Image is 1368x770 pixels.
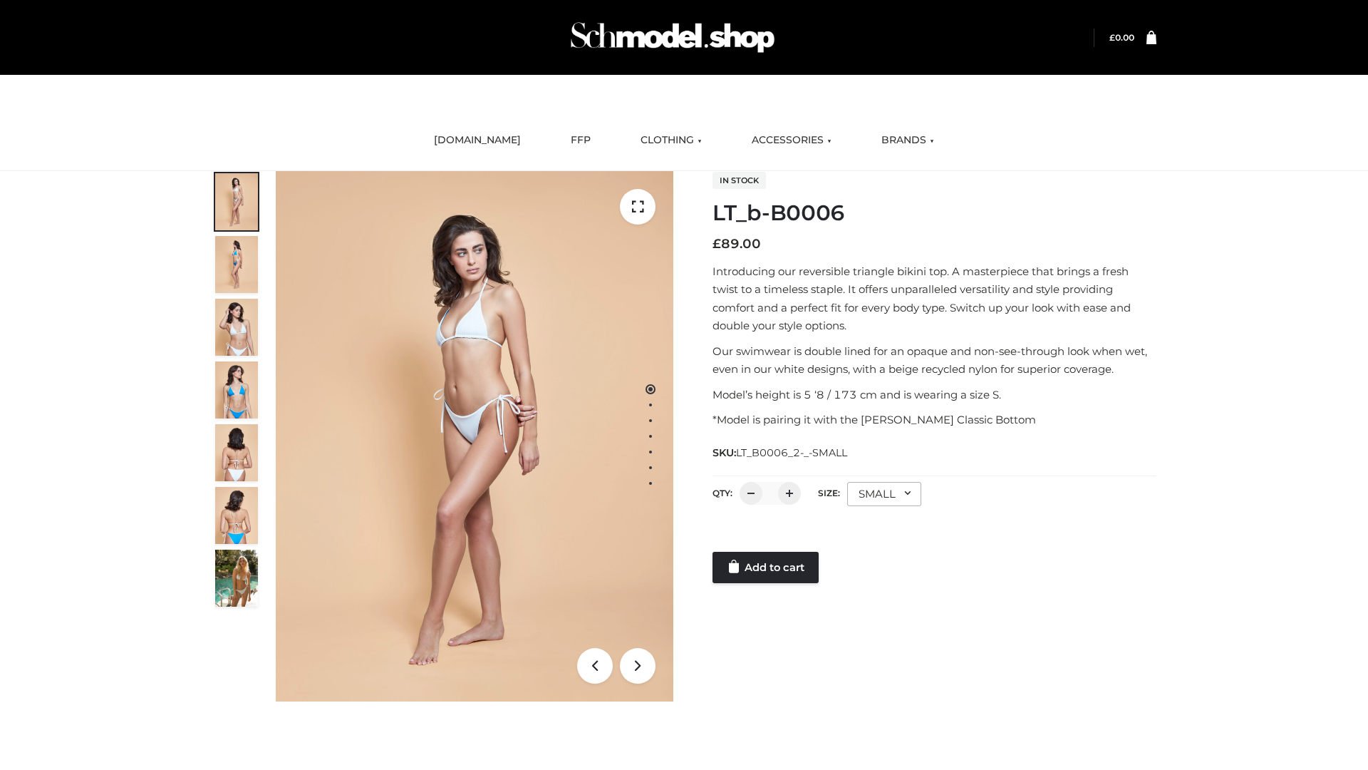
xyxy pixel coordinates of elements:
[215,299,258,356] img: ArielClassicBikiniTop_CloudNine_AzureSky_OW114ECO_3-scaled.jpg
[712,236,761,252] bdi: 89.00
[630,125,712,156] a: CLOTHING
[712,200,1156,226] h1: LT_b-B0006
[712,172,766,189] span: In stock
[712,444,849,461] span: SKU:
[566,9,779,66] img: Schmodel Admin 964
[276,171,673,702] img: ArielClassicBikiniTop_CloudNine_AzureSky_OW114ECO_1
[215,424,258,481] img: ArielClassicBikiniTop_CloudNine_AzureSky_OW114ECO_7-scaled.jpg
[712,411,1156,429] p: *Model is pairing it with the [PERSON_NAME] Classic Bottom
[712,386,1156,404] p: Model’s height is 5 ‘8 / 173 cm and is wearing a size S.
[871,125,945,156] a: BRANDS
[215,361,258,419] img: ArielClassicBikiniTop_CloudNine_AzureSky_OW114ECO_4-scaled.jpg
[818,488,840,498] label: Size:
[712,236,721,252] span: £
[215,236,258,293] img: ArielClassicBikiniTop_CloudNine_AzureSky_OW114ECO_2-scaled.jpg
[847,482,921,506] div: SMALL
[712,342,1156,379] p: Our swimwear is double lined for an opaque and non-see-through look when wet, even in our white d...
[712,262,1156,335] p: Introducing our reversible triangle bikini top. A masterpiece that brings a fresh twist to a time...
[736,446,847,459] span: LT_B0006_2-_-SMALL
[560,125,601,156] a: FFP
[215,173,258,230] img: ArielClassicBikiniTop_CloudNine_AzureSky_OW114ECO_1-scaled.jpg
[1109,32,1134,43] a: £0.00
[1109,32,1134,43] bdi: 0.00
[712,552,819,583] a: Add to cart
[215,550,258,607] img: Arieltop_CloudNine_AzureSky2.jpg
[1109,32,1115,43] span: £
[712,488,732,498] label: QTY:
[423,125,532,156] a: [DOMAIN_NAME]
[215,487,258,544] img: ArielClassicBikiniTop_CloudNine_AzureSky_OW114ECO_8-scaled.jpg
[741,125,842,156] a: ACCESSORIES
